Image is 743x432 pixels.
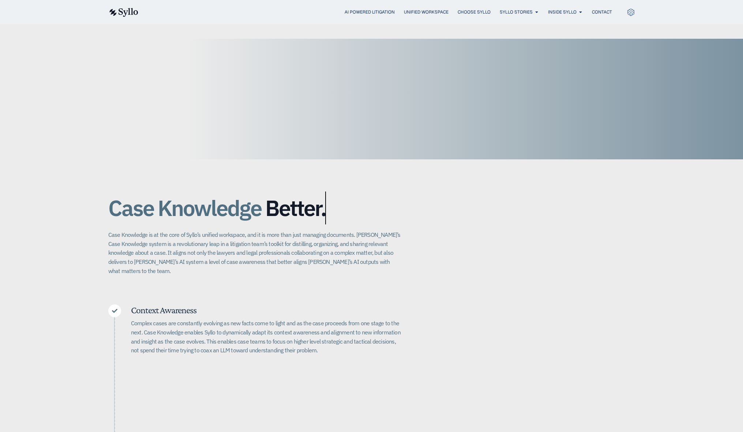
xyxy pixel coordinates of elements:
a: Choose Syllo [458,9,491,15]
p: Case Knowledge is at the core of Syllo’s unified workspace, and it is more than just managing doc... [108,230,401,275]
span: Case Knowledge [108,192,261,224]
a: Syllo Stories [500,9,533,15]
p: Complex cases are constantly evolving as new facts come to light and as the case proceeds from on... [131,319,401,355]
div: Menu Toggle [153,9,612,16]
nav: Menu [153,9,612,16]
a: Contact [592,9,612,15]
img: syllo [108,8,138,17]
a: Unified Workspace [404,9,449,15]
span: Better. [265,196,326,220]
h5: Context Awareness [131,304,401,316]
a: AI Powered Litigation [345,9,395,15]
a: Inside Syllo [548,9,577,15]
